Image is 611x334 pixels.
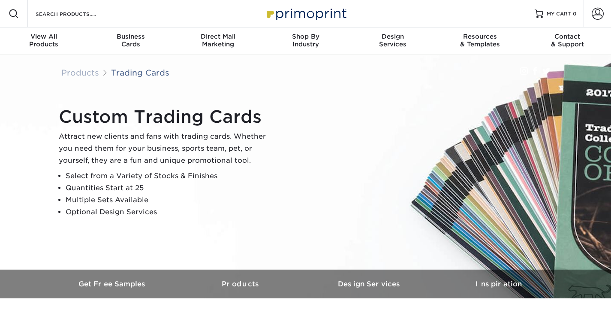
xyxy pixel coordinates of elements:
[87,33,175,40] span: Business
[434,270,563,298] a: Inspiration
[48,270,177,298] a: Get Free Samples
[436,33,524,40] span: Resources
[66,194,273,206] li: Multiple Sets Available
[306,280,434,288] h3: Design Services
[436,27,524,55] a: Resources& Templates
[35,9,118,19] input: SEARCH PRODUCTS.....
[434,280,563,288] h3: Inspiration
[349,33,436,40] span: Design
[436,33,524,48] div: & Templates
[262,33,349,48] div: Industry
[573,11,577,17] span: 0
[524,27,611,55] a: Contact& Support
[524,33,611,48] div: & Support
[262,27,349,55] a: Shop ByIndustry
[306,270,434,298] a: Design Services
[177,280,306,288] h3: Products
[48,280,177,288] h3: Get Free Samples
[61,68,99,77] a: Products
[87,27,175,55] a: BusinessCards
[87,33,175,48] div: Cards
[177,270,306,298] a: Products
[59,131,273,167] p: Attract new clients and fans with trading cards. Whether you need them for your business, sports ...
[66,206,273,218] li: Optional Design Services
[66,182,273,194] li: Quantities Start at 25
[66,170,273,182] li: Select from a Variety of Stocks & Finishes
[547,10,571,18] span: MY CART
[175,27,262,55] a: Direct MailMarketing
[349,27,436,55] a: DesignServices
[263,4,349,23] img: Primoprint
[524,33,611,40] span: Contact
[175,33,262,40] span: Direct Mail
[349,33,436,48] div: Services
[175,33,262,48] div: Marketing
[59,106,273,127] h1: Custom Trading Cards
[262,33,349,40] span: Shop By
[111,68,169,77] a: Trading Cards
